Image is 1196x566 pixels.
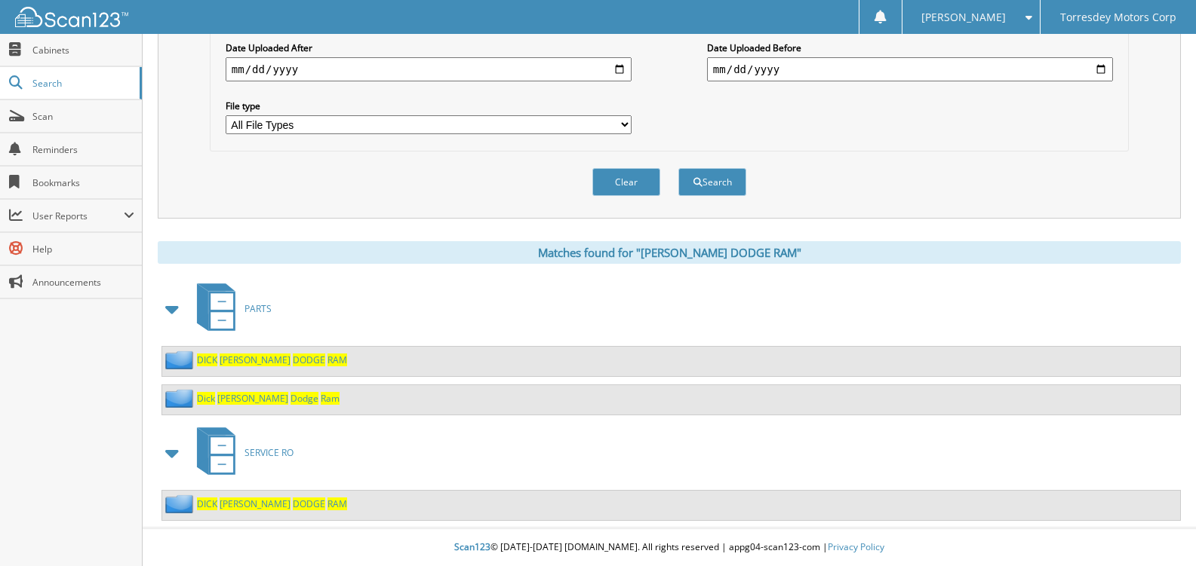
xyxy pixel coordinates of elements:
span: DODGE [293,497,325,510]
a: DICK [PERSON_NAME] DODGE RAM [197,497,347,510]
span: Dick [197,392,215,405]
input: end [707,57,1113,81]
span: [PERSON_NAME] [217,392,288,405]
img: scan123-logo-white.svg [15,7,128,27]
span: Announcements [32,276,134,289]
span: DODGE [293,353,325,366]
a: Privacy Policy [828,540,884,553]
label: Date Uploaded Before [707,41,1113,54]
span: Torresdey Motors Corp [1060,13,1176,22]
span: [PERSON_NAME] [220,353,291,366]
iframe: Chat Widget [1121,494,1196,566]
label: Date Uploaded After [226,41,632,54]
a: Dick [PERSON_NAME] Dodge Ram [197,392,340,405]
img: folder2.png [165,389,197,408]
div: © [DATE]-[DATE] [DOMAIN_NAME]. All rights reserved | appg04-scan123-com | [143,529,1196,566]
span: Search [32,77,132,90]
a: SERVICE RO [188,423,294,482]
img: folder2.png [165,494,197,513]
span: Scan123 [454,540,490,553]
span: Dodge [291,392,318,405]
span: Scan [32,110,134,123]
a: DICK [PERSON_NAME] DODGE RAM [197,353,347,366]
div: Matches found for "[PERSON_NAME] DODGE RAM" [158,241,1181,264]
button: Clear [592,168,660,196]
span: Cabinets [32,44,134,57]
span: PARTS [244,302,272,315]
span: User Reports [32,210,124,222]
img: folder2.png [165,350,197,369]
label: File type [226,99,632,112]
span: Bookmarks [32,176,134,189]
span: [PERSON_NAME] [220,497,291,510]
span: [PERSON_NAME] [921,13,1006,22]
span: RAM [327,353,347,366]
span: DICK [197,353,217,366]
a: PARTS [188,279,272,338]
button: Search [678,168,746,196]
span: RAM [327,497,347,510]
span: Ram [321,392,340,405]
span: Reminders [32,143,134,156]
span: DICK [197,497,217,510]
input: start [226,57,632,81]
span: Help [32,243,134,255]
span: SERVICE RO [244,446,294,459]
